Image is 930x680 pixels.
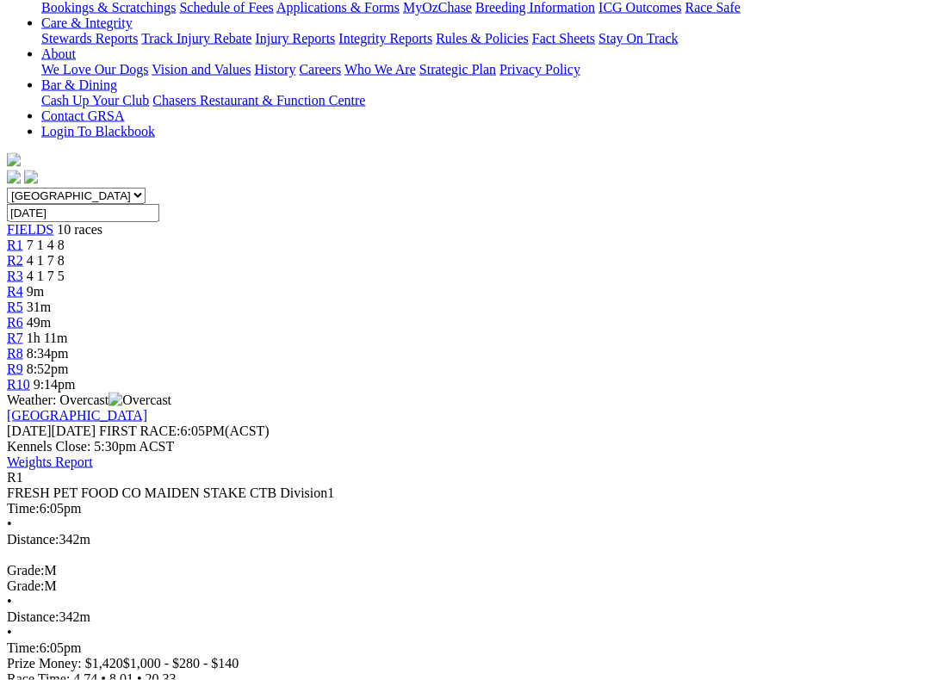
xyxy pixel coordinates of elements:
[7,439,923,454] div: Kennels Close: 5:30pm ACST
[7,238,23,252] a: R1
[27,362,69,376] span: 8:52pm
[299,62,341,77] a: Careers
[41,77,117,92] a: Bar & Dining
[152,62,251,77] a: Vision and Values
[7,315,23,330] a: R6
[7,578,45,593] span: Grade:
[27,253,65,268] span: 4 1 7 8
[7,640,923,656] div: 6:05pm
[7,625,12,640] span: •
[499,62,580,77] a: Privacy Policy
[7,609,923,625] div: 342m
[108,393,171,408] img: Overcast
[41,93,149,108] a: Cash Up Your Club
[254,62,295,77] a: History
[99,423,270,438] span: 6:05PM(ACST)
[7,656,923,671] div: Prize Money: $1,420
[7,284,23,299] a: R4
[7,423,96,438] span: [DATE]
[7,423,52,438] span: [DATE]
[41,108,124,123] a: Contact GRSA
[7,485,923,501] div: FRESH PET FOOD CO MAIDEN STAKE CTB Division1
[7,454,93,469] a: Weights Report
[7,563,923,578] div: M
[7,204,159,222] input: Select date
[41,15,133,30] a: Care & Integrity
[344,62,416,77] a: Who We Are
[7,501,923,516] div: 6:05pm
[598,31,678,46] a: Stay On Track
[7,563,45,578] span: Grade:
[7,408,147,423] a: [GEOGRAPHIC_DATA]
[436,31,529,46] a: Rules & Policies
[7,362,23,376] a: R9
[7,609,59,624] span: Distance:
[7,532,923,547] div: 342m
[7,393,171,407] span: Weather: Overcast
[41,46,76,61] a: About
[27,331,68,345] span: 1h 11m
[27,300,51,314] span: 31m
[152,93,365,108] a: Chasers Restaurant & Function Centre
[141,31,251,46] a: Track Injury Rebate
[27,346,69,361] span: 8:34pm
[7,640,40,655] span: Time:
[7,532,59,547] span: Distance:
[24,170,38,184] img: twitter.svg
[34,377,76,392] span: 9:14pm
[41,62,923,77] div: About
[7,253,23,268] a: R2
[27,238,65,252] span: 7 1 4 8
[41,62,148,77] a: We Love Our Dogs
[419,62,496,77] a: Strategic Plan
[7,578,923,594] div: M
[41,31,138,46] a: Stewards Reports
[7,377,30,392] a: R10
[41,124,155,139] a: Login To Blackbook
[27,269,65,283] span: 4 1 7 5
[7,153,21,167] img: logo-grsa-white.png
[7,594,12,609] span: •
[7,269,23,283] a: R3
[255,31,335,46] a: Injury Reports
[7,300,23,314] a: R5
[27,315,51,330] span: 49m
[7,222,53,237] a: FIELDS
[338,31,432,46] a: Integrity Reports
[99,423,180,438] span: FIRST RACE:
[41,93,923,108] div: Bar & Dining
[123,656,239,671] span: $1,000 - $280 - $140
[27,284,44,299] span: 9m
[57,222,102,237] span: 10 races
[7,331,23,345] a: R7
[7,170,21,184] img: facebook.svg
[7,470,23,485] span: R1
[7,501,40,516] span: Time:
[7,516,12,531] span: •
[7,346,23,361] a: R8
[41,31,923,46] div: Care & Integrity
[532,31,595,46] a: Fact Sheets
